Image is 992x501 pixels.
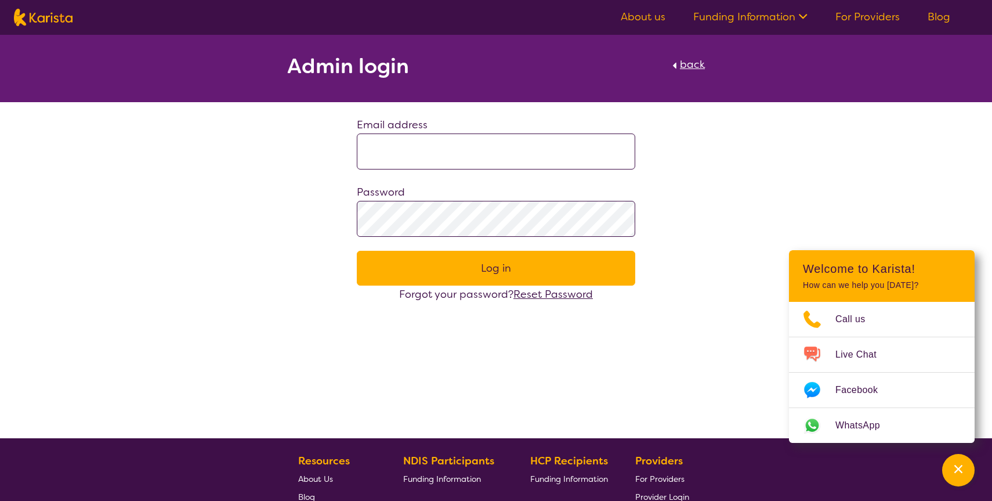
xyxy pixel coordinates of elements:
span: About Us [298,474,333,484]
button: Log in [357,251,635,286]
label: Password [357,185,405,199]
span: back [680,57,705,71]
span: Funding Information [530,474,608,484]
span: Live Chat [835,346,890,363]
span: For Providers [635,474,685,484]
a: About us [621,10,665,24]
span: Call us [835,311,879,328]
b: Resources [298,454,350,468]
b: HCP Recipients [530,454,608,468]
a: Blog [928,10,950,24]
img: Karista logo [14,9,73,26]
b: Providers [635,454,683,468]
a: back [669,56,705,81]
a: Funding Information [403,470,503,488]
div: Forgot your password? [357,286,635,303]
b: NDIS Participants [403,454,494,468]
span: Facebook [835,381,892,399]
label: Email address [357,118,428,132]
a: Web link opens in a new tab. [789,408,975,443]
p: How can we help you [DATE]? [803,280,961,290]
ul: Choose channel [789,302,975,443]
span: WhatsApp [835,417,894,434]
a: Funding Information [530,470,608,488]
a: About Us [298,470,376,488]
a: For Providers [635,470,689,488]
div: Channel Menu [789,250,975,443]
h2: Welcome to Karista! [803,262,961,276]
h2: Admin login [287,56,409,77]
button: Channel Menu [942,454,975,486]
a: For Providers [835,10,900,24]
a: Reset Password [513,287,593,301]
a: Funding Information [693,10,808,24]
span: Funding Information [403,474,481,484]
